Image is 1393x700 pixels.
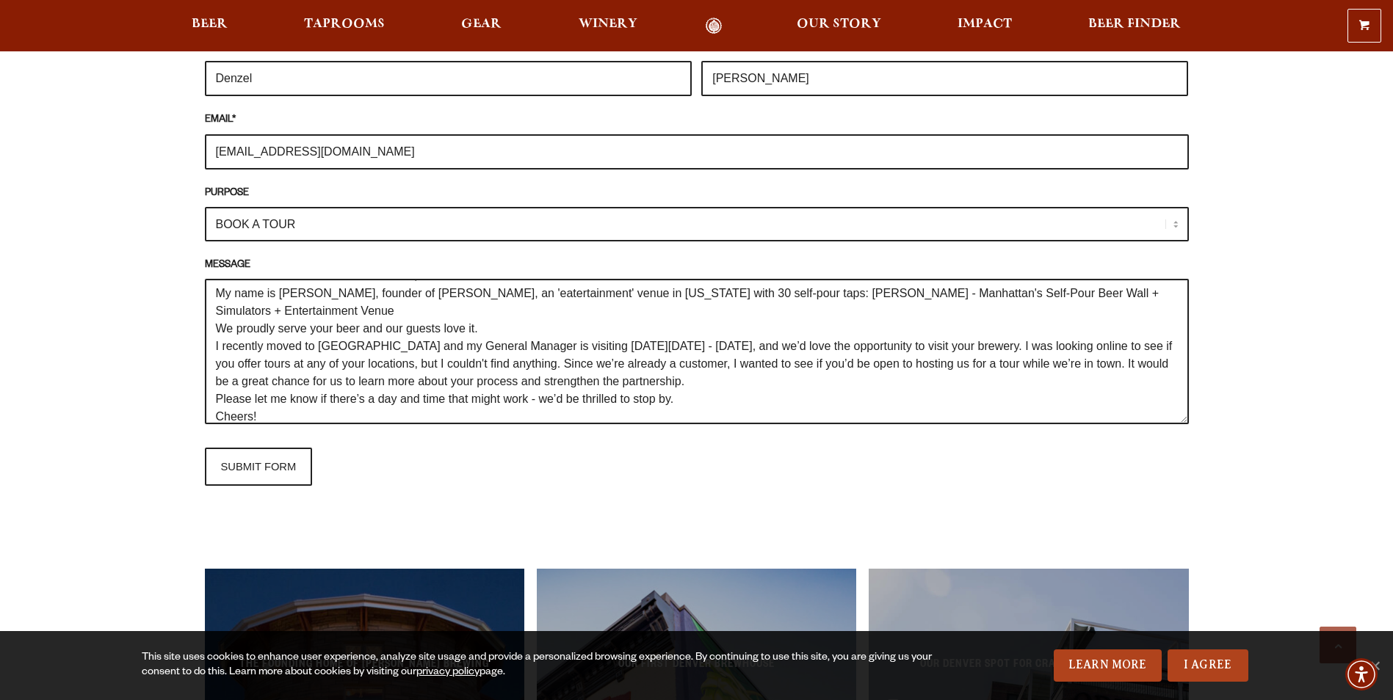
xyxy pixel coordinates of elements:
span: Gear [461,18,502,30]
span: Winery [579,18,637,30]
a: Gear [452,18,511,34]
a: I Agree [1168,649,1248,682]
a: Beer [182,18,237,34]
span: Impact [958,18,1012,30]
div: This site uses cookies to enhance user experience, analyze site usage and provide a personalized ... [142,651,933,680]
a: Our Story [787,18,891,34]
a: Scroll to top [1320,627,1356,663]
a: privacy policy [416,667,480,679]
span: Beer Finder [1088,18,1181,30]
label: MESSAGE [205,258,1189,274]
a: Taprooms [294,18,394,34]
div: Accessibility Menu [1345,658,1378,690]
a: Impact [948,18,1021,34]
span: Taprooms [304,18,385,30]
span: Beer [192,18,228,30]
label: PURPOSE [205,186,1189,202]
input: SUBMIT FORM [205,448,313,486]
a: Beer Finder [1079,18,1190,34]
a: Winery [569,18,647,34]
a: Odell Home [687,18,742,34]
span: Our Story [797,18,881,30]
a: Learn More [1054,649,1162,682]
abbr: required [232,115,236,125]
label: EMAIL [205,112,1189,128]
